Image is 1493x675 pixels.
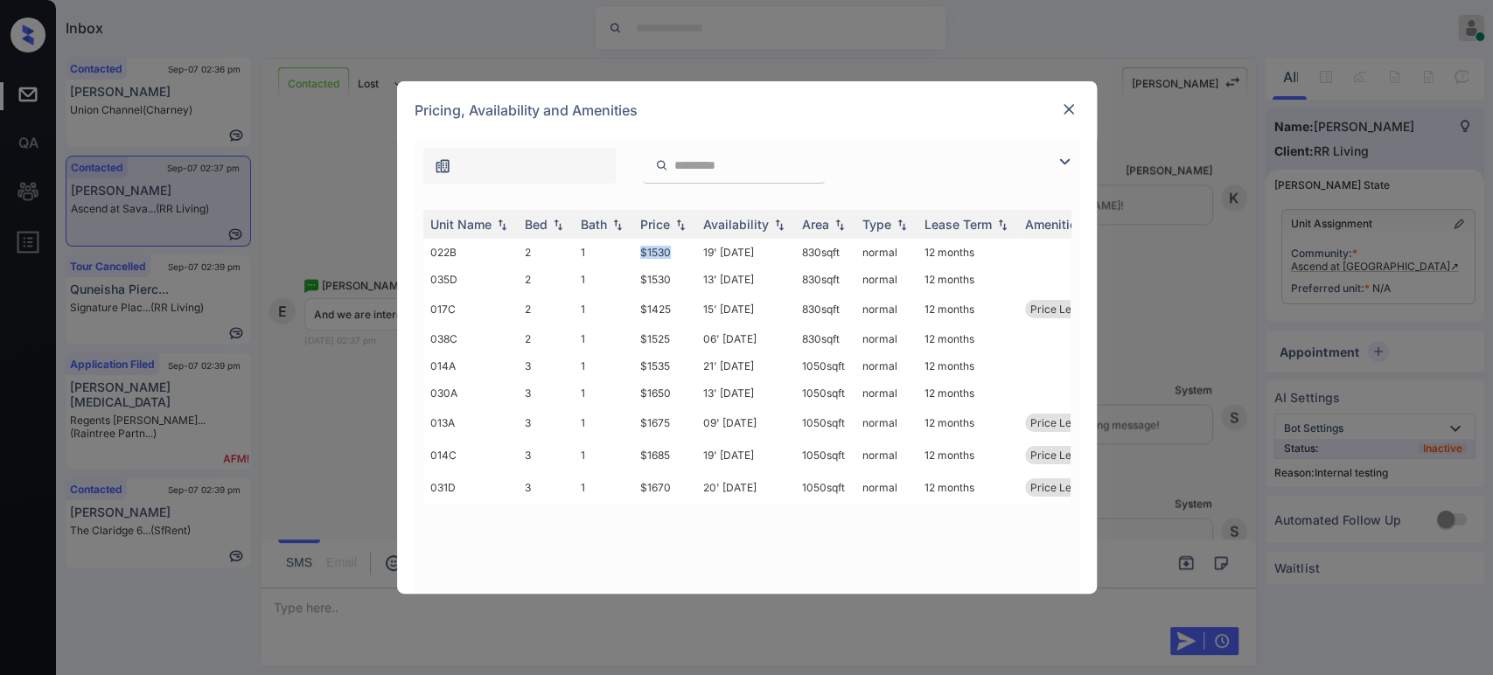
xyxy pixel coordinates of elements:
img: sorting [672,219,689,231]
td: 1050 sqft [795,352,855,379]
td: 19' [DATE] [696,439,795,471]
td: $1530 [633,266,696,293]
td: 12 months [917,293,1018,325]
td: $1425 [633,293,696,325]
td: normal [855,439,917,471]
td: 014C [423,439,518,471]
td: 12 months [917,407,1018,439]
div: Area [802,217,829,232]
td: 13' [DATE] [696,379,795,407]
td: $1530 [633,239,696,266]
td: 20' [DATE] [696,471,795,504]
span: Price Leader [1030,481,1094,494]
img: icon-zuma [434,157,451,175]
td: 1 [574,471,633,504]
td: normal [855,352,917,379]
div: Price [640,217,670,232]
span: Price Leader [1030,416,1094,429]
td: 09' [DATE] [696,407,795,439]
td: normal [855,239,917,266]
td: 2 [518,325,574,352]
td: 1 [574,293,633,325]
img: sorting [609,219,626,231]
td: 12 months [917,379,1018,407]
td: 013A [423,407,518,439]
td: 1 [574,266,633,293]
td: $1685 [633,439,696,471]
img: icon-zuma [655,157,668,173]
div: Unit Name [430,217,492,232]
td: 2 [518,266,574,293]
td: 19' [DATE] [696,239,795,266]
span: Price Leader [1030,303,1094,316]
td: 1050 sqft [795,407,855,439]
td: 1 [574,239,633,266]
td: 12 months [917,439,1018,471]
td: 031D [423,471,518,504]
td: 022B [423,239,518,266]
td: 3 [518,471,574,504]
td: 030A [423,379,518,407]
td: 830 sqft [795,266,855,293]
img: sorting [549,219,567,231]
img: sorting [994,219,1011,231]
td: 017C [423,293,518,325]
td: 1 [574,325,633,352]
td: normal [855,471,917,504]
div: Bed [525,217,548,232]
td: 1050 sqft [795,471,855,504]
td: 1 [574,439,633,471]
td: 830 sqft [795,293,855,325]
div: Availability [703,217,769,232]
div: Lease Term [924,217,992,232]
td: 1 [574,379,633,407]
td: normal [855,379,917,407]
td: 21' [DATE] [696,352,795,379]
td: $1675 [633,407,696,439]
td: 1050 sqft [795,439,855,471]
span: Price Leader [1030,449,1094,462]
td: 12 months [917,352,1018,379]
td: $1525 [633,325,696,352]
td: 3 [518,407,574,439]
td: normal [855,293,917,325]
div: Pricing, Availability and Amenities [397,81,1097,139]
div: Type [862,217,891,232]
div: Amenities [1025,217,1084,232]
td: 1 [574,352,633,379]
td: 12 months [917,325,1018,352]
td: 13' [DATE] [696,266,795,293]
td: 1 [574,407,633,439]
img: sorting [831,219,848,231]
td: $1535 [633,352,696,379]
img: sorting [493,219,511,231]
td: 3 [518,352,574,379]
td: 06' [DATE] [696,325,795,352]
td: 1050 sqft [795,379,855,407]
td: 12 months [917,471,1018,504]
div: Bath [581,217,607,232]
td: 014A [423,352,518,379]
td: 2 [518,239,574,266]
td: 12 months [917,266,1018,293]
td: 15' [DATE] [696,293,795,325]
img: sorting [893,219,910,231]
td: 12 months [917,239,1018,266]
td: normal [855,407,917,439]
td: 830 sqft [795,239,855,266]
td: $1650 [633,379,696,407]
img: sorting [771,219,788,231]
td: normal [855,325,917,352]
td: 3 [518,379,574,407]
img: icon-zuma [1054,151,1075,172]
td: 038C [423,325,518,352]
td: 2 [518,293,574,325]
td: $1670 [633,471,696,504]
td: 035D [423,266,518,293]
td: normal [855,266,917,293]
td: 3 [518,439,574,471]
td: 830 sqft [795,325,855,352]
img: close [1060,101,1078,118]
